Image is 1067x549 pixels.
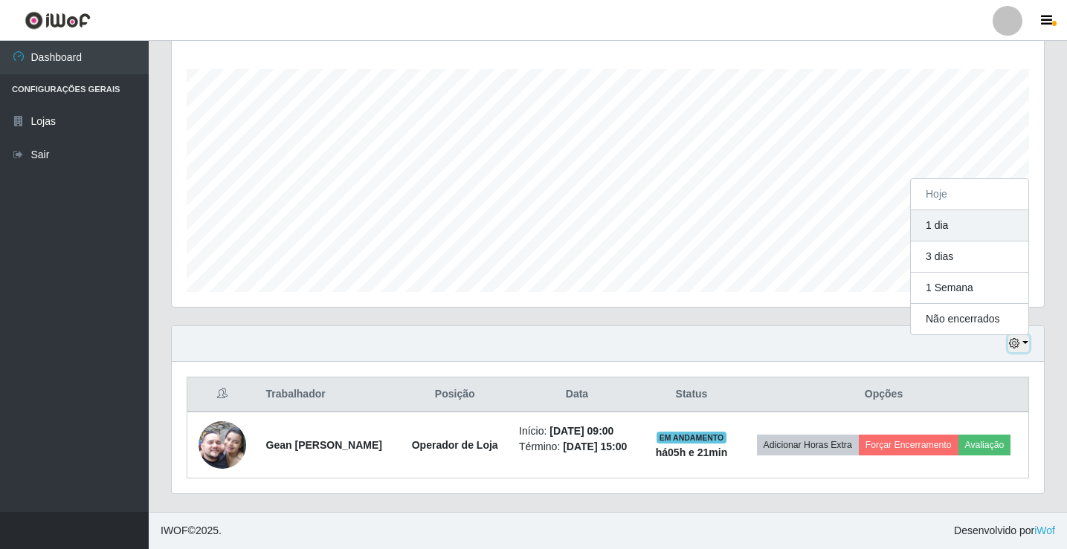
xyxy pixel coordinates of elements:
li: Término: [519,439,635,455]
button: Forçar Encerramento [859,435,958,455]
th: Posição [399,377,510,412]
strong: Operador de Loja [412,439,498,451]
time: [DATE] 15:00 [563,441,627,452]
button: Hoje [911,179,1028,210]
time: [DATE] 09:00 [549,425,613,437]
span: Desenvolvido por [954,523,1055,539]
strong: Gean [PERSON_NAME] [266,439,382,451]
a: iWof [1034,524,1055,536]
span: EM ANDAMENTO [657,432,727,444]
li: Início: [519,423,635,439]
span: IWOF [161,524,188,536]
strong: há 05 h e 21 min [656,446,728,458]
button: 1 dia [911,210,1028,241]
button: Adicionar Horas Extra [757,435,859,455]
span: © 2025 . [161,523,222,539]
th: Trabalhador [257,377,400,412]
button: 3 dias [911,241,1028,273]
th: Data [510,377,644,412]
button: 1 Semana [911,273,1028,304]
button: Não encerrados [911,304,1028,334]
button: Avaliação [958,435,1011,455]
img: CoreUI Logo [25,11,91,30]
th: Status [644,377,739,412]
th: Opções [739,377,1028,412]
img: 1652876774989.jpeg [199,403,246,487]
